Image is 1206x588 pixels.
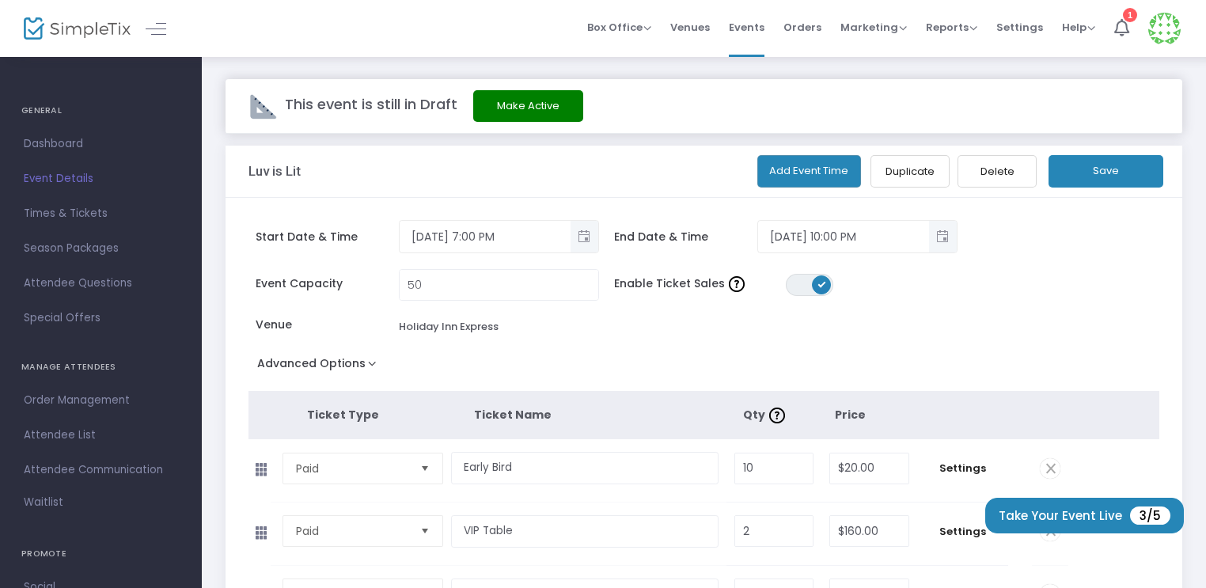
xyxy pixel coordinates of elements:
[996,7,1043,47] span: Settings
[473,90,583,122] button: Make Active
[285,94,457,114] span: This event is still in Draft
[24,460,178,480] span: Attendee Communication
[24,238,178,259] span: Season Packages
[474,407,552,423] span: Ticket Name
[670,7,710,47] span: Venues
[835,407,866,423] span: Price
[769,408,785,423] img: question-mark
[451,452,718,484] input: Enter a ticket type name. e.g. General Admission
[870,155,950,188] button: Duplicate
[743,407,789,423] span: Qty
[729,276,745,292] img: question-mark
[307,407,379,423] span: Ticket Type
[24,203,178,224] span: Times & Tickets
[400,224,571,250] input: Select date & time
[21,351,180,383] h4: MANAGE ATTENDEES
[24,308,178,328] span: Special Offers
[399,319,499,335] div: Holiday Inn Express
[414,516,436,546] button: Select
[614,229,757,245] span: End Date & Time
[24,425,178,446] span: Attendee List
[414,453,436,484] button: Select
[1062,20,1095,35] span: Help
[249,93,277,120] img: draft-event.png
[21,538,180,570] h4: PROMOTE
[818,280,826,288] span: ON
[925,524,1000,540] span: Settings
[985,498,1184,533] button: Take Your Event Live3/5
[926,20,977,35] span: Reports
[24,390,178,411] span: Order Management
[256,317,399,333] span: Venue
[1049,155,1163,188] button: Save
[783,7,821,47] span: Orders
[21,95,180,127] h4: GENERAL
[614,275,786,292] span: Enable Ticket Sales
[451,515,718,548] input: Enter a ticket type name. e.g. General Admission
[587,20,651,35] span: Box Office
[24,169,178,189] span: Event Details
[1130,506,1170,525] span: 3/5
[929,221,957,252] button: Toggle popup
[24,273,178,294] span: Attendee Questions
[248,352,392,381] button: Advanced Options
[296,523,408,539] span: Paid
[758,224,929,250] input: Select date & time
[729,7,764,47] span: Events
[958,155,1037,188] button: Delete
[840,20,907,35] span: Marketing
[1123,8,1137,22] div: 1
[248,163,301,179] h3: Luv is Lit
[296,461,408,476] span: Paid
[256,275,399,292] span: Event Capacity
[757,155,862,188] button: Add Event Time
[830,516,908,546] input: Price
[24,495,63,510] span: Waitlist
[571,221,598,252] button: Toggle popup
[24,134,178,154] span: Dashboard
[830,453,908,484] input: Price
[256,229,399,245] span: Start Date & Time
[925,461,1000,476] span: Settings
